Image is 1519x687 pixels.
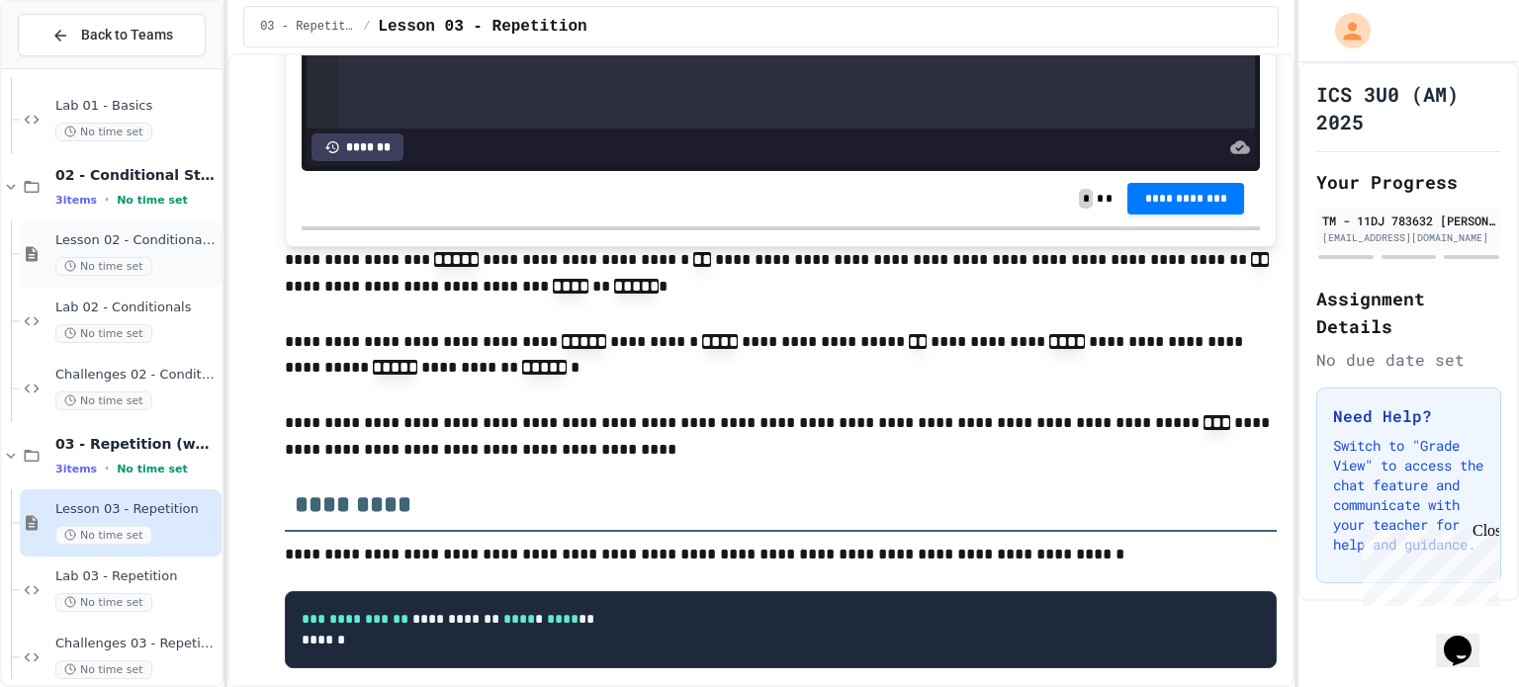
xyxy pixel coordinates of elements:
span: Challenges 03 - Repetition [55,636,218,652]
span: Lab 01 - Basics [55,98,218,115]
span: No time set [55,660,152,679]
p: Switch to "Grade View" to access the chat feature and communicate with your teacher for help and ... [1333,436,1484,555]
span: No time set [55,257,152,276]
span: No time set [55,324,152,343]
span: 02 - Conditional Statements (if) [55,166,218,184]
span: 3 items [55,194,97,207]
span: Lab 03 - Repetition [55,568,218,585]
span: No time set [117,463,188,475]
span: No time set [55,593,152,612]
span: Lesson 03 - Repetition [55,501,218,518]
span: Lesson 03 - Repetition [378,15,586,39]
h3: Need Help? [1333,404,1484,428]
div: [EMAIL_ADDRESS][DOMAIN_NAME] [1322,230,1495,245]
span: Lab 02 - Conditionals [55,300,218,316]
span: 03 - Repetition (while and for) [55,435,218,453]
span: No time set [55,391,152,410]
span: / [363,19,370,35]
span: • [105,461,109,476]
span: 3 items [55,463,97,475]
h2: Your Progress [1316,168,1501,196]
span: • [105,192,109,208]
span: Challenges 02 - Conditionals [55,367,218,384]
span: Back to Teams [81,25,173,45]
div: TM - 11DJ 783632 [PERSON_NAME] SS [1322,212,1495,229]
button: Back to Teams [18,14,206,56]
span: No time set [55,123,152,141]
div: My Account [1314,8,1376,53]
span: No time set [55,526,152,545]
iframe: To enrich screen reader interactions, please activate Accessibility in Grammarly extension settings [1355,522,1499,606]
h2: Assignment Details [1316,285,1501,340]
div: No due date set [1316,348,1501,372]
span: 03 - Repetition (while and for) [260,19,355,35]
iframe: chat widget [1436,608,1499,667]
span: Lesson 02 - Conditional Statements (if) [55,232,218,249]
span: No time set [117,194,188,207]
h1: ICS 3U0 (AM) 2025 [1316,80,1501,135]
div: Chat with us now!Close [8,8,136,126]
